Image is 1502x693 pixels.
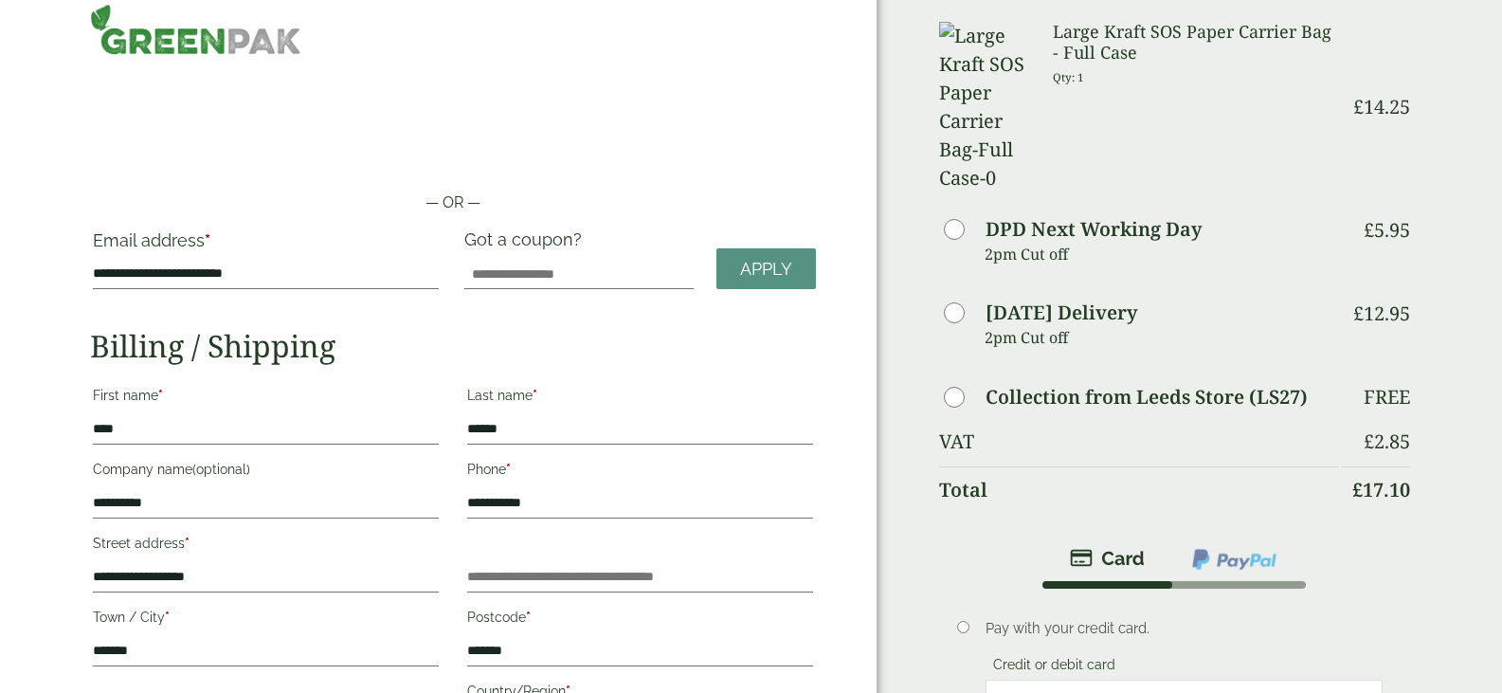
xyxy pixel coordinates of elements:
[90,328,815,364] h2: Billing / Shipping
[716,248,816,289] a: Apply
[192,462,250,477] span: (optional)
[1352,477,1410,502] bdi: 17.10
[1364,386,1410,409] p: Free
[1053,22,1339,63] h3: Large Kraft SOS Paper Carrier Bag - Full Case
[93,456,439,488] label: Company name
[165,610,170,625] abbr: required
[464,229,589,259] label: Got a coupon?
[1053,70,1084,84] small: Qty: 1
[1353,301,1364,326] span: £
[205,230,210,250] abbr: required
[1364,429,1374,454] span: £
[1364,217,1374,243] span: £
[467,456,813,488] label: Phone
[985,323,1339,352] p: 2pm Cut off
[90,131,815,169] iframe: Secure payment button frame
[90,191,815,214] p: — OR —
[1190,547,1278,572] img: ppcp-gateway.png
[526,610,531,625] abbr: required
[740,259,792,280] span: Apply
[158,388,163,403] abbr: required
[93,604,439,636] label: Town / City
[986,303,1137,322] label: [DATE] Delivery
[93,530,439,562] label: Street address
[1364,217,1410,243] bdi: 5.95
[93,382,439,414] label: First name
[986,657,1123,678] label: Credit or debit card
[939,22,1031,192] img: Large Kraft SOS Paper Carrier Bag-Full Case-0
[533,388,537,403] abbr: required
[1070,547,1145,570] img: stripe.png
[986,618,1383,639] p: Pay with your credit card.
[939,466,1339,513] th: Total
[185,536,190,551] abbr: required
[1353,94,1364,119] span: £
[90,4,300,55] img: GreenPak Supplies
[467,604,813,636] label: Postcode
[939,419,1339,465] th: VAT
[1364,429,1410,454] bdi: 2.85
[506,462,511,477] abbr: required
[986,220,1202,239] label: DPD Next Working Day
[93,232,439,259] label: Email address
[1352,477,1363,502] span: £
[1353,301,1410,326] bdi: 12.95
[467,382,813,414] label: Last name
[986,388,1308,407] label: Collection from Leeds Store (LS27)
[1353,94,1410,119] bdi: 14.25
[985,240,1339,268] p: 2pm Cut off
